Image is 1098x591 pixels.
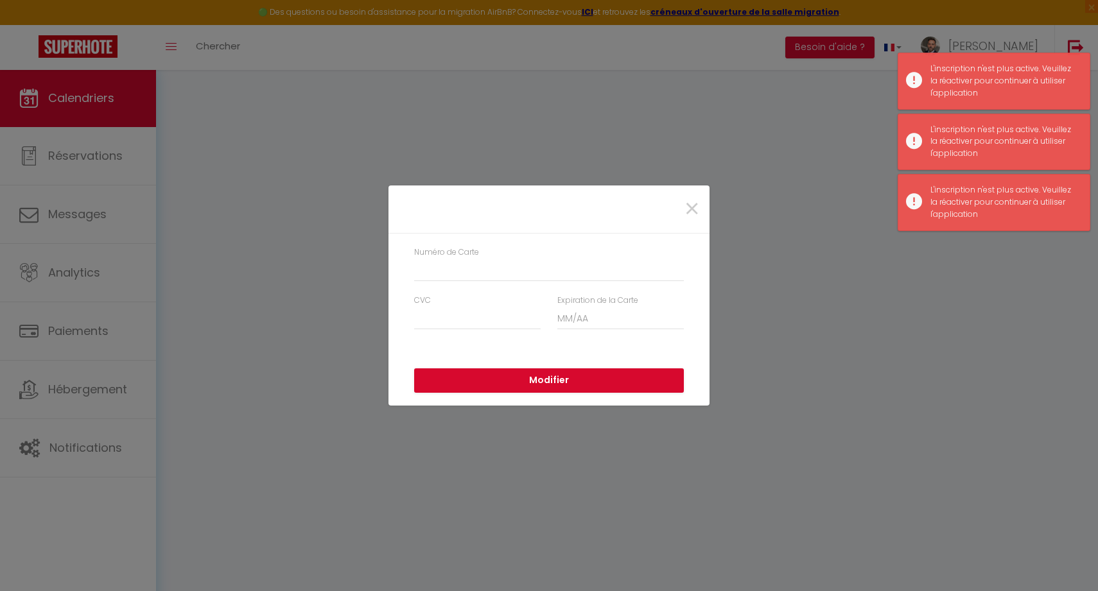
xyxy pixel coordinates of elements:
div: L'inscription n'est plus active. Veuillez la réactiver pour continuer à utiliser l'application [930,124,1077,160]
input: MM/AA [557,307,684,330]
label: Numéro de Carte [414,246,479,259]
label: Expiration de la Carte [557,295,638,307]
button: Close [684,196,700,223]
span: × [684,190,700,228]
label: CVC [414,295,431,307]
div: L'inscription n'est plus active. Veuillez la réactiver pour continuer à utiliser l'application [930,63,1077,99]
button: Modifier [414,368,684,393]
div: L'inscription n'est plus active. Veuillez la réactiver pour continuer à utiliser l'application [930,184,1077,221]
button: Ouvrir le widget de chat LiveChat [10,5,49,44]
